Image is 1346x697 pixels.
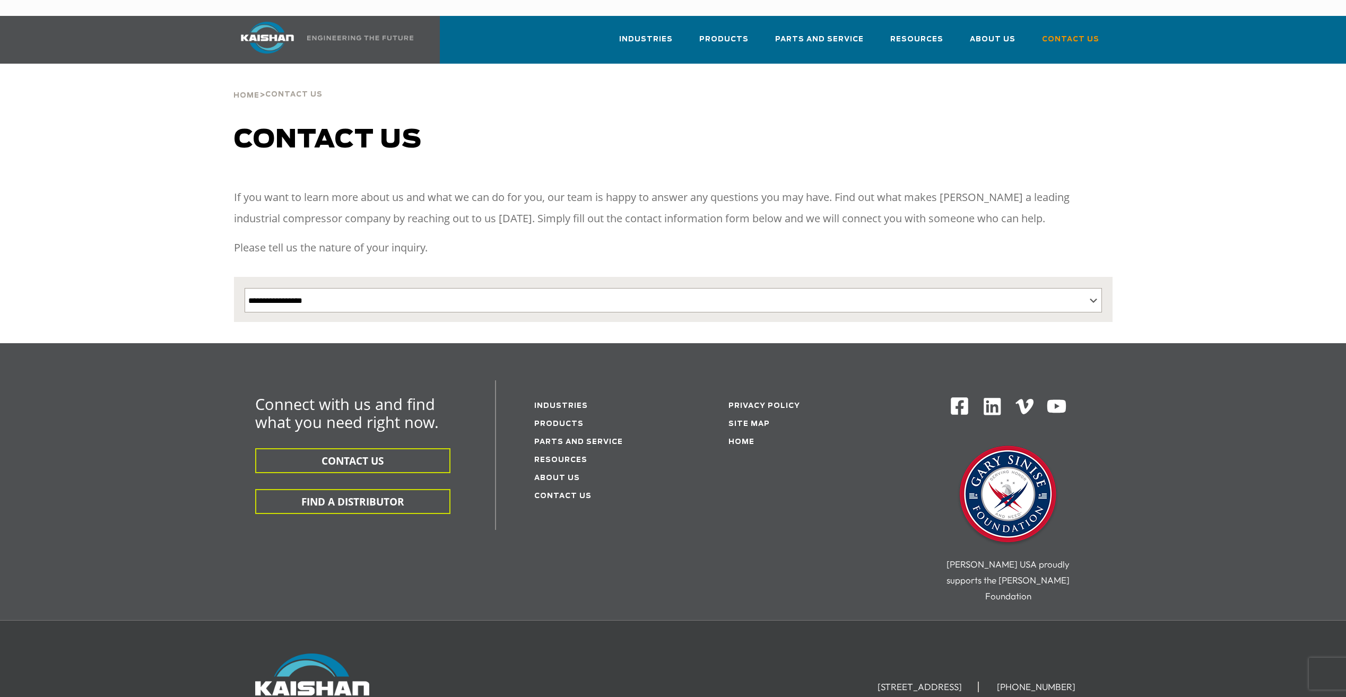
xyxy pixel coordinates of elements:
a: Products [534,421,584,428]
a: About Us [534,475,580,482]
a: Industries [534,403,588,410]
img: Vimeo [1015,399,1034,414]
span: Contact us [234,127,422,153]
a: Privacy Policy [728,403,800,410]
li: [STREET_ADDRESS] [862,682,979,692]
a: Resources [534,457,587,464]
a: Contact Us [1042,25,1099,62]
div: > [233,64,323,104]
span: About Us [970,33,1015,46]
a: Parts and service [534,439,623,446]
span: Contact Us [265,91,323,98]
span: Contact Us [1042,33,1099,46]
img: kaishan logo [228,22,307,54]
a: Resources [890,25,943,62]
a: Contact Us [534,493,592,500]
a: About Us [970,25,1015,62]
a: Site Map [728,421,770,428]
a: Kaishan USA [228,16,415,64]
a: Products [699,25,749,62]
button: FIND A DISTRIBUTOR [255,489,450,514]
span: Connect with us and find what you need right now. [255,394,439,432]
img: Facebook [950,396,969,416]
p: Please tell us the nature of your inquiry. [234,237,1113,258]
span: Products [699,33,749,46]
span: Resources [890,33,943,46]
img: Youtube [1046,396,1067,417]
img: Linkedin [982,396,1003,417]
a: Home [728,439,754,446]
span: Home [233,92,259,99]
span: Parts and Service [775,33,864,46]
button: CONTACT US [255,448,450,473]
img: Engineering the future [307,36,413,40]
li: [PHONE_NUMBER] [981,682,1091,692]
p: If you want to learn more about us and what we can do for you, our team is happy to answer any qu... [234,187,1113,229]
img: Gary Sinise Foundation [955,442,1061,548]
a: Home [233,90,259,100]
a: Parts and Service [775,25,864,62]
span: Industries [619,33,673,46]
a: Industries [619,25,673,62]
span: [PERSON_NAME] USA proudly supports the [PERSON_NAME] Foundation [946,559,1070,602]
